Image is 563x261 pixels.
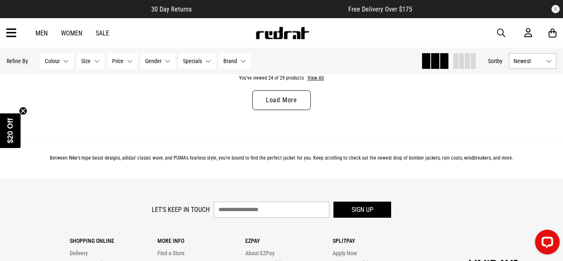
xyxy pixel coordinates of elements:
a: Men [35,29,48,37]
p: Shopping Online [70,237,157,244]
a: Find a Store [157,250,185,256]
span: Newest [514,58,543,64]
p: Splitpay [333,237,420,244]
button: Specials [178,53,216,69]
button: View All [307,75,324,82]
span: Gender [145,58,162,64]
span: by [497,58,502,64]
p: Refine By [7,58,28,64]
span: You've viewed 24 of 29 products [239,75,304,81]
a: About EZPay [245,250,274,256]
label: Let's keep in touch [152,206,210,214]
span: Brand [223,58,237,64]
button: Newest [509,53,556,69]
span: Free Delivery Over $175 [348,5,412,13]
span: Size [81,58,91,64]
button: Sortby [488,56,502,66]
span: Specials [183,58,202,64]
p: Ezpay [245,237,333,244]
p: Between Nike's hype beast designs, adidas' classic wave, and PUMA's fearless style, you're bound ... [7,155,556,161]
iframe: Customer reviews powered by Trustpilot [208,5,332,13]
span: Price [112,58,124,64]
button: Size [77,53,104,69]
a: Load More [252,90,311,110]
span: 30 Day Returns [151,5,192,13]
a: Women [61,29,82,37]
iframe: LiveChat chat widget [528,226,563,261]
a: Delivery [70,250,88,256]
a: Sale [96,29,109,37]
button: Gender [141,53,175,69]
img: Redrat logo [255,27,310,39]
p: More Info [157,237,245,244]
button: Brand [219,53,251,69]
span: $20 Off [6,118,14,143]
a: Apply Now [333,250,357,256]
button: Close teaser [19,107,27,115]
button: Colour [40,53,73,69]
button: Price [108,53,137,69]
span: Colour [45,58,60,64]
button: Sign up [333,202,391,218]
